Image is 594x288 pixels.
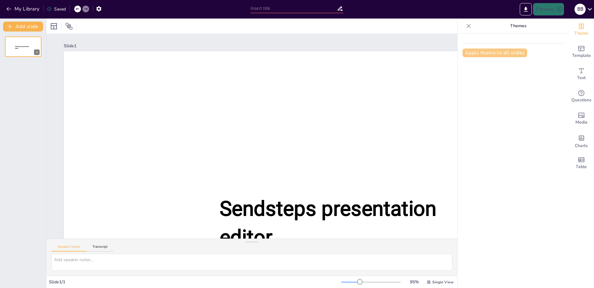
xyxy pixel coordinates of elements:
button: Speaker Notes [51,245,86,252]
div: Add ready made slides [569,41,594,63]
div: Layout [49,21,59,31]
span: Questions [571,97,592,104]
span: Position [65,23,73,30]
div: 1 [34,49,40,55]
div: Change the overall theme [569,19,594,41]
button: Transcript [86,245,114,252]
span: Table [576,163,587,170]
span: Single View [432,280,454,285]
div: Add images, graphics, shapes or video [569,108,594,130]
span: Sendsteps presentation editor [220,197,437,249]
span: Template [572,52,591,59]
span: Sendsteps presentation editor [15,46,29,49]
button: В В [575,3,586,15]
div: 95 % [407,279,422,285]
span: Theme [574,30,588,37]
div: Slide 1 / 1 [49,279,341,285]
button: Present [533,3,564,15]
div: Add text boxes [569,63,594,85]
div: Add a table [569,152,594,174]
div: Get real-time input from your audience [569,85,594,108]
div: В В [575,4,586,15]
button: Apply theme to all slides [463,49,527,57]
button: Add slide [3,22,43,32]
div: Slide 1 [64,43,561,49]
button: Export to PowerPoint [520,3,532,15]
div: Add charts and graphs [569,130,594,152]
input: Insert title [251,4,337,13]
span: Media [575,119,588,126]
span: Charts [575,142,588,149]
span: Text [577,74,586,81]
div: 1 [5,36,41,57]
p: Themes [474,19,563,33]
div: Saved [47,6,66,12]
button: My Library [5,4,42,14]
